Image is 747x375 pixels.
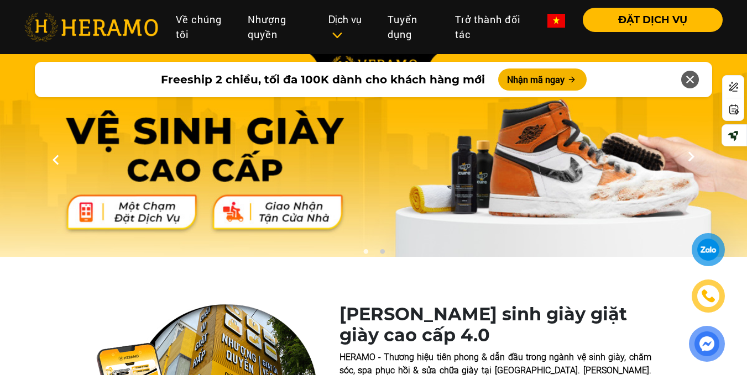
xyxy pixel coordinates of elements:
[446,8,539,46] a: Trở thành đối tác
[331,30,343,41] img: subToggleIcon
[328,12,370,42] div: Dịch vụ
[339,304,651,346] h1: [PERSON_NAME] sinh giày giặt giày cao cấp 4.0
[574,15,723,25] a: ĐẶT DỊCH VỤ
[161,71,485,88] span: Freeship 2 chiều, tối đa 100K dành cho khách hàng mới
[167,8,239,46] a: Về chúng tôi
[377,249,388,260] button: 2
[239,8,320,46] a: Nhượng quyền
[583,8,723,32] button: ĐẶT DỊCH VỤ
[693,281,723,311] a: phone-icon
[379,8,446,46] a: Tuyển dụng
[360,249,371,260] button: 1
[498,68,587,91] button: Nhận mã ngay
[547,14,565,28] img: vn-flag.png
[24,13,158,41] img: heramo-logo.png
[702,290,715,302] img: phone-icon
